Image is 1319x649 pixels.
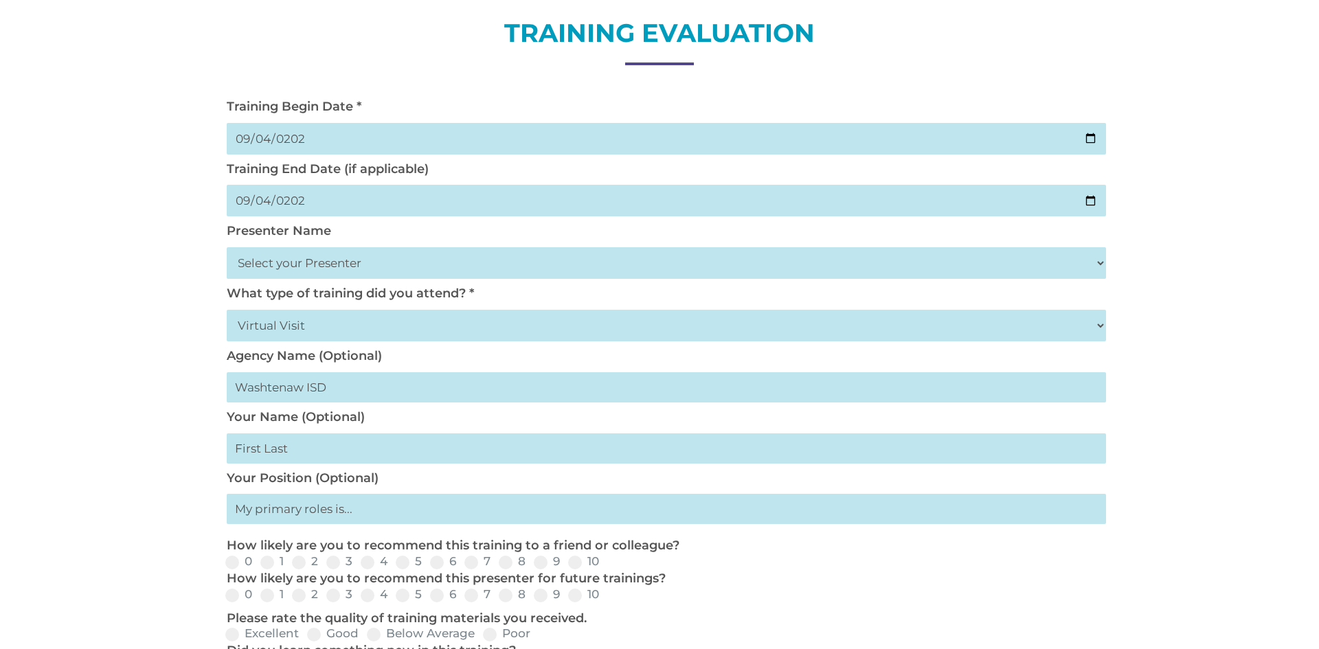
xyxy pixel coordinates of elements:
label: 1 [260,556,284,567]
label: Excellent [225,628,299,639]
label: 4 [361,556,387,567]
label: 8 [499,556,526,567]
label: Poor [483,628,530,639]
iframe: Chat Widget [1094,501,1319,649]
label: Agency Name (Optional) [227,348,382,363]
label: 10 [568,556,599,567]
p: Please rate the quality of training materials you received. [227,611,1099,627]
input: My primary roles is... [227,494,1106,524]
label: 4 [361,589,387,600]
label: Your Position (Optional) [227,470,379,486]
label: 5 [396,589,422,600]
input: Head Start Agency [227,372,1106,402]
label: Below Average [367,628,475,639]
label: 2 [292,556,318,567]
label: Training End Date (if applicable) [227,161,429,177]
p: How likely are you to recommend this presenter for future trainings? [227,571,1099,587]
label: 9 [534,556,560,567]
input: First Last [227,433,1106,464]
label: Good [307,628,359,639]
label: 0 [225,556,252,567]
label: What type of training did you attend? * [227,286,474,301]
label: 1 [260,589,284,600]
label: 6 [430,589,456,600]
label: 7 [464,556,491,567]
p: How likely are you to recommend this training to a friend or colleague? [227,538,1099,554]
label: 3 [326,556,352,567]
label: 2 [292,589,318,600]
label: Training Begin Date * [227,99,361,114]
label: 7 [464,589,491,600]
h2: TRAINING EVALUATION [220,16,1099,56]
label: 9 [534,589,560,600]
label: 5 [396,556,422,567]
label: 8 [499,589,526,600]
label: Presenter Name [227,223,331,238]
label: 10 [568,589,599,600]
label: 3 [326,589,352,600]
label: 0 [225,589,252,600]
label: 6 [430,556,456,567]
label: Your Name (Optional) [227,409,365,424]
